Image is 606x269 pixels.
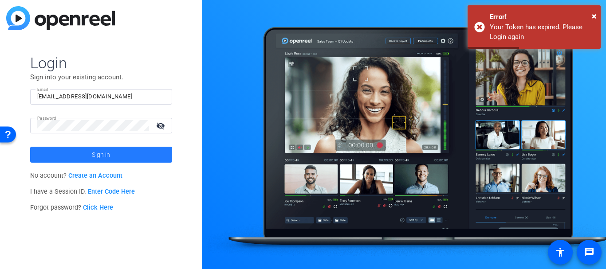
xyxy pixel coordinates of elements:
[6,6,115,30] img: blue-gradient.svg
[592,11,597,21] span: ×
[151,119,172,132] mat-icon: visibility_off
[592,9,597,23] button: Close
[37,87,48,92] mat-label: Email
[68,172,122,179] a: Create an Account
[92,144,110,166] span: Sign in
[88,188,135,195] a: Enter Code Here
[30,147,172,163] button: Sign in
[584,247,594,257] mat-icon: message
[30,54,172,72] span: Login
[490,22,594,42] div: Your Token has expired. Please Login again
[555,247,566,257] mat-icon: accessibility
[30,172,123,179] span: No account?
[30,204,114,211] span: Forgot password?
[37,91,165,102] input: Enter Email Address
[30,188,135,195] span: I have a Session ID.
[37,116,56,121] mat-label: Password
[83,204,113,211] a: Click Here
[490,12,594,22] div: Error!
[30,72,172,82] p: Sign into your existing account.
